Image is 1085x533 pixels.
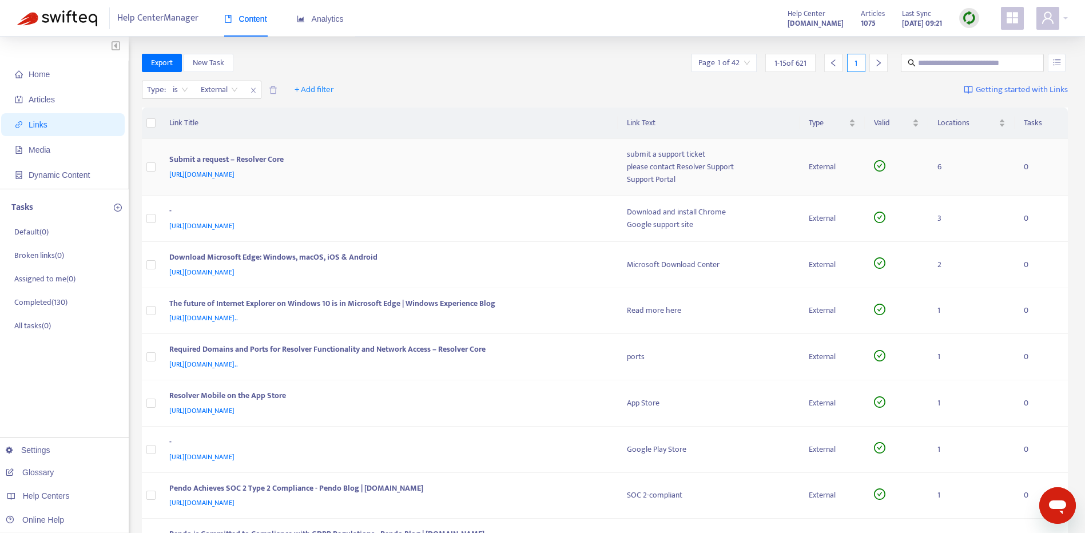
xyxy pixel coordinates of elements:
img: Swifteq [17,10,97,26]
div: Support Portal [627,173,790,186]
th: Type [800,108,865,139]
div: External [809,351,856,363]
span: delete [269,86,277,94]
span: Locations [937,117,996,129]
p: Broken links ( 0 ) [14,249,64,261]
td: 0 [1015,473,1068,519]
span: [URL][DOMAIN_NAME] [169,405,235,416]
a: Settings [6,446,50,455]
span: [URL][DOMAIN_NAME] [169,451,235,463]
span: 1 - 15 of 621 [774,57,806,69]
span: check-circle [874,396,885,408]
button: + Add filter [286,81,343,99]
span: close [246,83,261,97]
th: Valid [865,108,928,139]
button: New Task [184,54,233,72]
span: Dynamic Content [29,170,90,180]
td: 6 [928,139,1015,196]
div: 1 [847,54,865,72]
div: External [809,212,856,225]
p: Tasks [11,201,33,214]
div: ‎Resolver Mobile on the App Store [169,389,605,404]
div: External [809,489,856,502]
span: [URL][DOMAIN_NAME] [169,266,235,278]
div: Submit a request – Resolver Core [169,153,605,168]
span: left [829,59,837,67]
span: [URL][DOMAIN_NAME] [169,220,235,232]
span: Help Center [788,7,825,20]
span: Type [809,117,847,129]
td: 0 [1015,288,1068,335]
span: Help Center Manager [117,7,198,29]
span: check-circle [874,488,885,500]
p: Completed ( 130 ) [14,296,67,308]
td: 1 [928,427,1015,473]
span: container [15,171,23,179]
span: Articles [29,95,55,104]
div: External [809,161,856,173]
div: submit a support ticket [627,148,790,161]
span: link [15,121,23,129]
iframe: Button to launch messaging window [1039,487,1076,524]
span: home [15,70,23,78]
a: Getting started with Links [964,81,1068,99]
div: Download Microsoft Edge: Windows, macOS, iOS & Android [169,251,605,266]
td: 0 [1015,427,1068,473]
span: plus-circle [114,204,122,212]
a: Glossary [6,468,54,477]
span: Media [29,145,50,154]
a: [DOMAIN_NAME] [788,17,844,30]
td: 0 [1015,334,1068,380]
p: All tasks ( 0 ) [14,320,51,332]
div: Read more here [627,304,790,317]
span: [URL][DOMAIN_NAME].. [169,359,238,370]
td: 0 [1015,380,1068,427]
p: Assigned to me ( 0 ) [14,273,75,285]
span: check-circle [874,212,885,223]
div: Required Domains and Ports for Resolver Functionality and Network Access – Resolver Core [169,343,605,358]
button: unordered-list [1048,54,1066,72]
th: Link Title [160,108,618,139]
div: - [169,436,605,451]
div: ports [627,351,790,363]
img: image-link [964,85,973,94]
td: 1 [928,380,1015,427]
th: Link Text [618,108,800,139]
span: Home [29,70,50,79]
div: SOC 2-compliant [627,489,790,502]
span: account-book [15,96,23,104]
span: Content [224,14,267,23]
div: Google Play Store [627,443,790,456]
span: External [201,81,238,98]
span: right [875,59,883,67]
span: [URL][DOMAIN_NAME] [169,169,235,180]
a: Online Help [6,515,64,524]
th: Locations [928,108,1015,139]
button: Export [142,54,182,72]
div: The future of Internet Explorer on Windows 10 is in Microsoft Edge | Windows Experience Blog [169,297,605,312]
span: Valid [874,117,909,129]
div: External [809,443,856,456]
div: - [169,205,605,220]
span: Articles [861,7,885,20]
span: Last Sync [902,7,931,20]
td: 1 [928,334,1015,380]
span: user [1041,11,1055,25]
span: check-circle [874,442,885,454]
span: Help Centers [23,491,70,500]
span: New Task [193,57,224,69]
span: Export [151,57,173,69]
span: book [224,15,232,23]
div: Download and install Chrome [627,206,790,218]
td: 0 [1015,196,1068,242]
span: Type : [142,81,168,98]
span: check-circle [874,160,885,172]
td: 0 [1015,242,1068,288]
td: 3 [928,196,1015,242]
img: sync.dc5367851b00ba804db3.png [962,11,976,25]
div: External [809,397,856,409]
strong: [DATE] 09:21 [902,17,942,30]
span: is [173,81,188,98]
span: unordered-list [1053,58,1061,66]
div: App Store [627,397,790,409]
